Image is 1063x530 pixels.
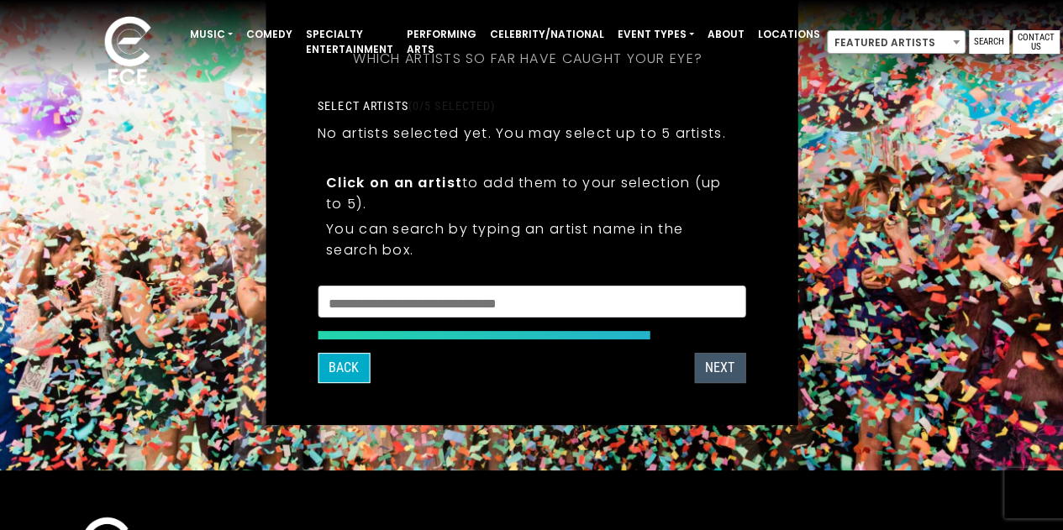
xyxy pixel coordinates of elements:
[483,20,611,49] a: Celebrity/National
[969,30,1009,54] a: Search
[86,12,170,93] img: ece_new_logo_whitev2-1.png
[239,20,299,49] a: Comedy
[326,172,737,214] p: to add them to your selection (up to 5).
[318,123,726,144] p: No artists selected yet. You may select up to 5 artists.
[828,31,965,55] span: Featured Artists
[701,20,751,49] a: About
[1013,30,1060,54] a: Contact Us
[694,353,745,383] button: Next
[318,353,370,383] button: Back
[827,30,966,54] span: Featured Artists
[408,99,496,113] span: (0/5 selected)
[299,20,400,64] a: Specialty Entertainment
[326,218,737,260] p: You can search by typing an artist name in the search box.
[329,296,734,312] textarea: Search
[400,20,483,64] a: Performing Arts
[183,20,239,49] a: Music
[318,98,495,113] label: Select artists
[611,20,701,49] a: Event Types
[751,20,827,49] a: Locations
[326,173,462,192] strong: Click on an artist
